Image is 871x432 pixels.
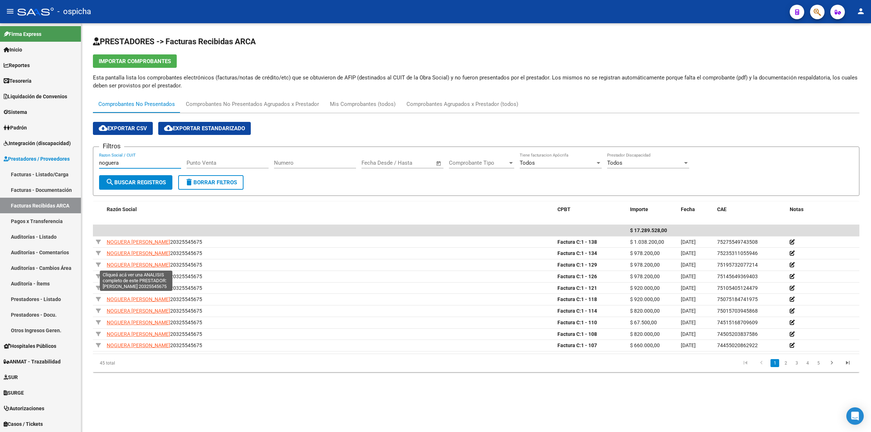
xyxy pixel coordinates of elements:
[714,202,787,217] datatable-header-cell: CAE
[717,239,758,245] span: 75275549743508
[630,331,660,337] span: $ 820.000,00
[557,296,597,302] strong: 1 - 118
[717,285,758,291] span: 75105405124479
[791,357,802,369] li: page 3
[681,273,696,279] span: [DATE]
[106,179,166,186] span: Buscar Registros
[4,139,71,147] span: Integración (discapacidad)
[107,318,552,327] div: 20325545675
[4,155,70,163] span: Prestadores / Proveedores
[4,420,43,428] span: Casos / Tickets
[397,160,433,166] input: Fecha fin
[802,357,813,369] li: page 4
[107,320,170,325] span: NOGUERA [PERSON_NAME]
[681,331,696,337] span: [DATE]
[4,61,30,69] span: Reportes
[630,262,660,268] span: $ 978.200,00
[555,202,627,217] datatable-header-cell: CPBT
[557,262,597,268] strong: 1 - 129
[361,160,391,166] input: Fecha inicio
[106,178,114,186] mat-icon: search
[681,308,696,314] span: [DATE]
[557,296,581,302] span: Factura C:
[630,320,657,325] span: $ 67.500,00
[630,296,660,302] span: $ 920.000,00
[557,308,597,314] strong: 1 - 114
[93,54,177,68] button: Importar Comprobantes
[4,108,27,116] span: Sistema
[717,342,758,348] span: 74455020862922
[557,320,597,325] strong: 1 - 110
[813,357,824,369] li: page 5
[630,239,664,245] span: $ 1.038.200,00
[4,77,32,85] span: Tesorería
[406,100,518,108] div: Comprobantes Agrupados x Prestador (todos)
[4,373,18,381] span: SUR
[717,262,758,268] span: 75195732077214
[630,227,667,233] span: $ 17.289.528,00
[814,359,823,367] a: 5
[107,249,552,258] div: 20325545675
[557,308,581,314] span: Factura C:
[107,308,170,314] span: NOGUERA [PERSON_NAME]
[681,262,696,268] span: [DATE]
[770,359,779,367] a: 1
[107,272,552,281] div: 20325545675
[790,206,803,212] span: Notas
[99,141,124,151] h3: Filtros
[98,100,175,108] div: Comprobantes No Presentados
[630,273,660,279] span: $ 978.200,00
[630,285,660,291] span: $ 920.000,00
[630,342,660,348] span: $ 660.000,00
[717,296,758,302] span: 75075184741975
[107,331,170,337] span: NOGUERA [PERSON_NAME]
[681,206,695,212] span: Fecha
[681,250,696,256] span: [DATE]
[93,74,859,90] p: Esta pantalla lista los comprobantes electrónicos (facturas/notas de crédito/etc) que se obtuvier...
[787,202,859,217] datatable-header-cell: Notas
[717,308,758,314] span: 75015703945868
[557,206,571,212] span: CPBT
[557,342,597,348] strong: 1 - 107
[717,320,758,325] span: 74515168709609
[630,250,660,256] span: $ 978.200,00
[557,342,581,348] span: Factura C:
[107,341,552,350] div: 20325545675
[557,262,581,268] span: Factura C:
[99,58,171,65] span: Importar Comprobantes
[107,307,552,315] div: 20325545675
[627,202,678,217] datatable-header-cell: Importe
[717,273,758,279] span: 75145649369403
[4,342,56,350] span: Hospitales Públicos
[178,175,244,190] button: Borrar Filtros
[557,331,581,337] span: Factura C:
[330,100,396,108] div: Mis Comprobantes (todos)
[681,342,696,348] span: [DATE]
[104,202,555,217] datatable-header-cell: Razón Social
[435,159,443,168] button: Open calendar
[739,359,752,367] a: go to first page
[557,273,581,279] span: Factura C:
[520,160,535,166] span: Todos
[107,261,552,269] div: 20325545675
[755,359,768,367] a: go to previous page
[185,178,193,186] mat-icon: delete
[557,239,597,245] strong: 1 - 138
[717,250,758,256] span: 75235311055946
[4,358,61,366] span: ANMAT - Trazabilidad
[792,359,801,367] a: 3
[107,285,170,291] span: NOGUERA [PERSON_NAME]
[107,262,170,268] span: NOGUERA [PERSON_NAME]
[846,407,864,425] div: Open Intercom Messenger
[4,389,24,397] span: SURGE
[107,206,137,212] span: Razón Social
[107,273,170,279] span: NOGUERA [PERSON_NAME]
[557,239,581,245] span: Factura C:
[185,179,237,186] span: Borrar Filtros
[158,122,251,135] button: Exportar Estandarizado
[681,285,696,291] span: [DATE]
[449,160,508,166] span: Comprobante Tipo
[6,7,15,16] mat-icon: menu
[4,46,22,54] span: Inicio
[557,250,597,256] strong: 1 - 134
